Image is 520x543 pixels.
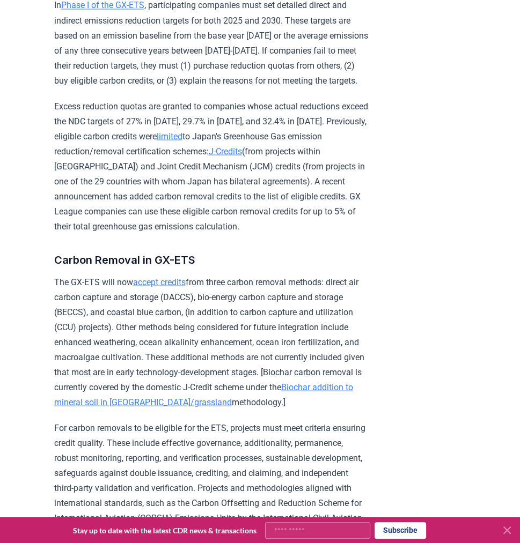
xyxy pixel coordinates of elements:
[54,274,368,410] p: The GX-ETS will now from three carbon removal methods: direct air carbon capture and storage (DAC...
[54,99,368,234] p: Excess reduction quotas are granted to companies whose actual reductions exceed the NDC targets o...
[133,277,186,287] a: accept credits
[209,146,242,156] a: J-Credits
[157,131,182,141] a: limited
[54,251,368,268] h3: Carbon Removal in GX-ETS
